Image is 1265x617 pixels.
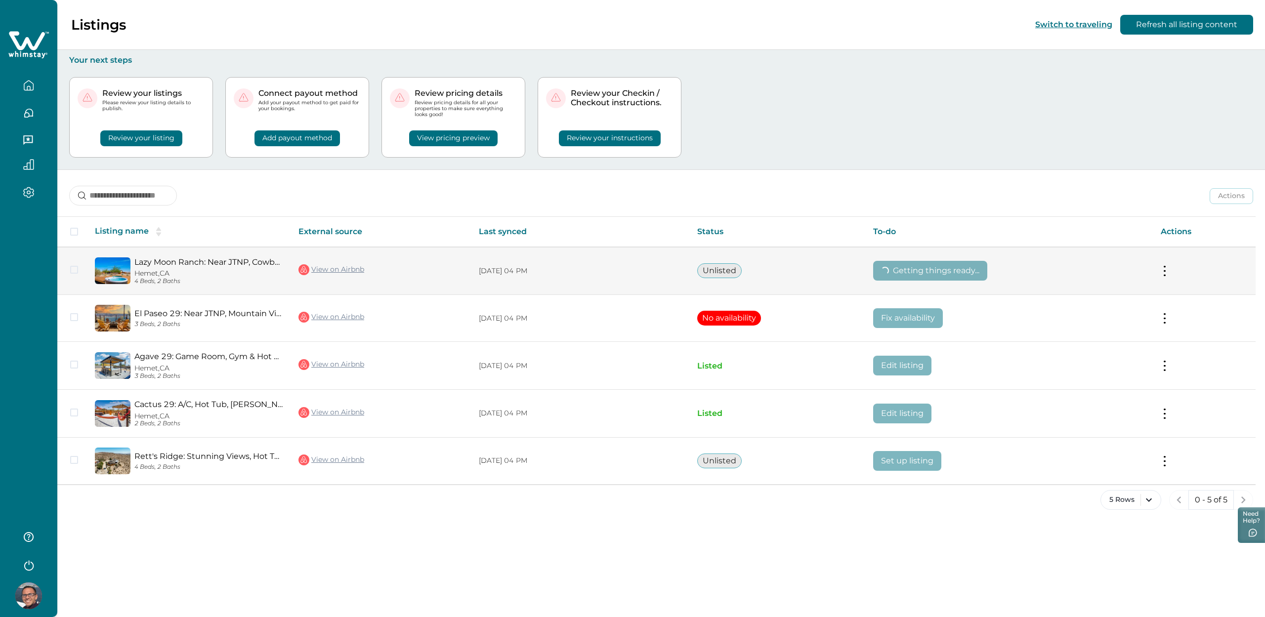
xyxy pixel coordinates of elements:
[697,361,857,371] p: Listed
[865,217,1153,247] th: To-do
[134,309,283,318] a: El Paseo 29: Near JTNP, Mountain Views, EV Charger
[1188,490,1234,510] button: 0 - 5 of 5
[471,217,689,247] th: Last synced
[95,400,130,427] img: propertyImage_Cactus 29: A/C, Hot Tub, Garage, EV Charger, JTNP
[479,361,681,371] p: [DATE] 04 PM
[291,217,471,247] th: External source
[87,217,291,247] th: Listing name
[1210,188,1253,204] button: Actions
[873,451,941,471] button: Set up listing
[1100,490,1161,510] button: 5 Rows
[1120,15,1253,35] button: Refresh all listing content
[409,130,498,146] button: View pricing preview
[95,257,130,284] img: propertyImage_Lazy Moon Ranch: Near JTNP, Cowboy Pool & Hot Tub
[298,406,364,419] a: View on Airbnb
[479,266,681,276] p: [DATE] 04 PM
[415,88,517,98] p: Review pricing details
[1169,490,1189,510] button: previous page
[298,358,364,371] a: View on Airbnb
[134,420,283,427] p: 2 Beds, 2 Baths
[415,100,517,118] p: Review pricing details for all your properties to make sure everything looks good!
[697,311,761,326] button: No availability
[95,305,130,331] img: propertyImage_El Paseo 29: Near JTNP, Mountain Views, EV Charger
[102,88,205,98] p: Review your listings
[134,364,283,372] p: Hemet, CA
[479,456,681,466] p: [DATE] 04 PM
[134,412,283,420] p: Hemet, CA
[873,356,931,375] button: Edit listing
[134,352,283,361] a: Agave 29: Game Room, Gym & Hot Tub, Near JTNP/Base
[697,453,742,468] button: Unlisted
[102,100,205,112] p: Please review your listing details to publish.
[571,88,673,108] p: Review your Checkin / Checkout instructions.
[149,227,169,237] button: sorting
[1233,490,1253,510] button: next page
[134,452,283,461] a: Rett's Ridge: Stunning Views, Hot Tub, Near JTNP!
[134,257,283,267] a: Lazy Moon Ranch: Near JTNP, Cowboy Pool & Hot Tub
[69,55,1253,65] p: Your next steps
[134,278,283,285] p: 4 Beds, 2 Baths
[697,263,742,278] button: Unlisted
[95,352,130,379] img: propertyImage_Agave 29: Game Room, Gym & Hot Tub, Near JTNP/Base
[100,130,182,146] button: Review your listing
[71,16,126,33] p: Listings
[15,582,42,609] img: Whimstay Host
[689,217,865,247] th: Status
[1153,217,1256,247] th: Actions
[298,311,364,324] a: View on Airbnb
[258,100,361,112] p: Add your payout method to get paid for your bookings.
[298,453,364,466] a: View on Airbnb
[258,88,361,98] p: Connect payout method
[95,448,130,474] img: propertyImage_Rett's Ridge: Stunning Views, Hot Tub, Near JTNP!
[298,263,364,276] a: View on Airbnb
[479,314,681,324] p: [DATE] 04 PM
[134,400,283,409] a: Cactus 29: A/C, Hot Tub, [PERSON_NAME], EV Charger, JTNP
[559,130,661,146] button: Review your instructions
[873,308,943,328] button: Fix availability
[254,130,340,146] button: Add payout method
[479,409,681,418] p: [DATE] 04 PM
[873,404,931,423] button: Edit listing
[134,463,283,471] p: 4 Beds, 2 Baths
[134,372,283,380] p: 3 Beds, 2 Baths
[1035,20,1112,29] button: Switch to traveling
[1195,495,1227,505] p: 0 - 5 of 5
[873,261,987,281] button: Getting things ready...
[134,269,283,278] p: Hemet, CA
[134,321,283,328] p: 3 Beds, 2 Baths
[697,409,857,418] p: Listed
